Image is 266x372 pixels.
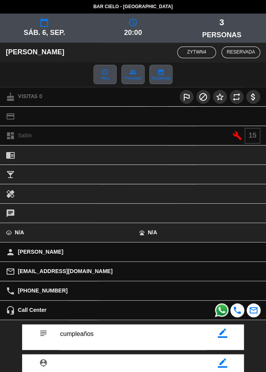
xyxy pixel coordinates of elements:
[18,247,63,256] span: [PERSON_NAME]
[121,65,145,84] button: peoplePersonas
[130,69,136,76] i: people
[40,18,49,27] i: calendar_today
[221,47,260,58] span: RESERVADA
[233,306,242,315] i: local_phone
[89,27,178,38] span: 20:00
[149,65,173,84] button: calendar_monthReagendar
[6,267,15,276] i: mail_outline
[215,92,225,102] i: star_border
[148,228,157,237] span: N/A
[6,131,15,140] i: dashboard
[6,112,15,121] i: credit_card
[6,151,15,160] i: chrome_reader_mode
[6,170,15,179] i: local_bar
[157,69,164,76] i: calendar_month
[199,92,208,102] i: block
[125,76,141,80] span: Personas
[245,128,260,144] span: 15
[249,92,258,102] i: attach_money
[6,92,15,102] i: cake
[6,209,15,218] i: chat
[139,230,145,236] i: pets
[177,29,266,41] span: personas
[151,76,170,80] span: Reagendar
[233,131,242,140] i: build
[39,358,48,368] i: person_pin
[18,92,42,101] span: Visitas 0
[6,189,15,199] i: healing
[39,329,48,338] i: subject
[18,131,32,140] span: Salón
[101,76,109,80] span: Hora
[177,47,216,58] span: ZytwN4
[93,65,117,84] button: access_timeHora
[6,306,15,315] i: headset_mic
[6,230,12,236] i: child_care
[218,329,227,338] i: border_color
[232,92,241,102] i: repeat
[6,247,15,257] i: person
[177,16,266,29] span: 3
[102,69,109,76] i: access_time
[15,228,24,237] span: N/A
[249,306,258,315] i: mail_outline
[18,306,47,315] span: Call Center
[182,92,191,102] i: outlined_flag
[18,286,67,295] span: [PHONE_NUMBER]
[18,267,112,276] span: [EMAIL_ADDRESS][DOMAIN_NAME]
[128,18,138,27] i: query_builder
[218,358,227,368] i: border_color
[6,286,15,296] i: local_phone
